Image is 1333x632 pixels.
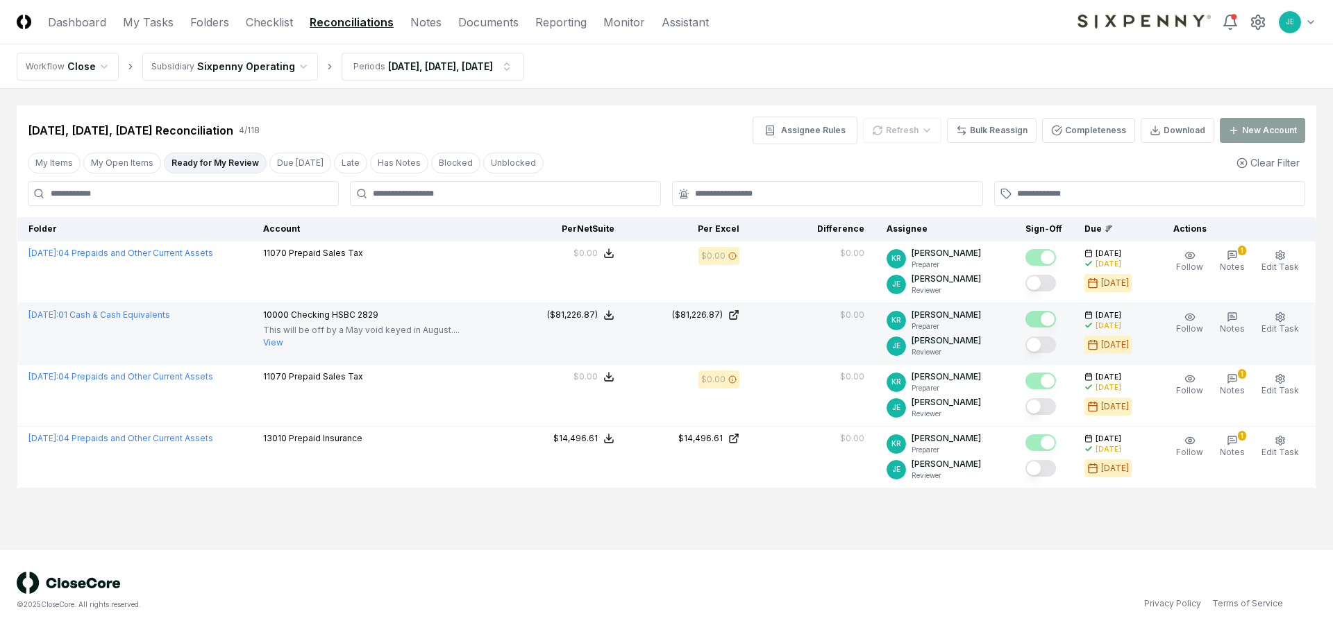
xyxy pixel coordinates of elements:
[840,247,864,259] div: $0.00
[1162,223,1305,235] div: Actions
[289,248,363,258] span: Prepaid Sales Tax
[891,315,901,325] span: KR
[1238,431,1246,441] div: 1
[1217,370,1248,400] button: 1Notes
[553,432,614,445] button: $14,496.61
[28,248,58,258] span: [DATE] :
[17,15,31,29] img: Logo
[1238,369,1246,379] div: 1
[912,458,981,470] p: [PERSON_NAME]
[840,309,864,321] div: $0.00
[1025,434,1056,451] button: Mark complete
[151,60,194,73] div: Subsidiary
[310,14,394,31] a: Reconciliations
[1217,247,1248,276] button: 1Notes
[353,60,385,73] div: Periods
[17,53,524,80] nav: breadcrumb
[1176,262,1203,272] span: Follow
[1014,217,1073,241] th: Sign-Off
[246,14,293,31] a: Checklist
[912,432,981,445] p: [PERSON_NAME]
[263,324,460,336] p: This will be off by a May void keyed in August....
[1101,277,1129,289] div: [DATE]
[1217,432,1248,461] button: 1Notes
[840,432,864,445] div: $0.00
[626,217,751,241] th: Per Excel
[912,370,981,383] p: [PERSON_NAME]
[342,53,524,80] button: Periods[DATE], [DATE], [DATE]
[912,409,981,419] p: Reviewer
[1144,597,1201,610] a: Privacy Policy
[1025,460,1056,477] button: Mark complete
[662,14,709,31] a: Assistant
[1259,247,1302,276] button: Edit Task
[1286,17,1294,27] span: JE
[1220,262,1245,272] span: Notes
[239,124,260,137] div: 4 / 118
[892,279,900,289] span: JE
[753,117,857,144] button: Assignee Rules
[483,153,544,173] button: Unblocked
[1220,323,1245,334] span: Notes
[28,153,81,173] button: My Items
[190,14,229,31] a: Folders
[1025,311,1056,327] button: Mark complete
[637,309,739,321] a: ($81,226.87)
[535,14,587,31] a: Reporting
[891,438,901,449] span: KR
[1217,309,1248,338] button: Notes
[1096,444,1121,454] div: [DATE]
[875,217,1014,241] th: Assignee
[553,432,598,445] div: $14,496.61
[410,14,442,31] a: Notes
[1176,385,1203,395] span: Follow
[17,217,253,241] th: Folder
[28,309,58,320] span: [DATE] :
[603,14,645,31] a: Monitor
[573,247,614,259] button: $0.00
[1101,400,1129,413] div: [DATE]
[1096,372,1121,382] span: [DATE]
[263,371,287,382] span: 11070
[289,433,362,443] span: Prepaid Insurance
[263,223,489,235] div: Account
[1096,259,1121,269] div: [DATE]
[573,370,614,383] button: $0.00
[263,336,283,349] button: View
[1259,370,1302,400] button: Edit Task
[291,309,378,320] span: Checking HSBC 2829
[1096,382,1121,393] div: [DATE]
[164,153,267,173] button: Ready for My Review
[1173,432,1206,461] button: Follow
[28,371,213,382] a: [DATE]:04 Prepaids and Other Current Assets
[28,433,213,443] a: [DATE]:04 Prepaids and Other Current Assets
[701,250,726,262] div: $0.00
[1096,434,1121,444] span: [DATE]
[547,309,598,321] div: ($81,226.87)
[573,370,598,383] div: $0.00
[334,153,367,173] button: Late
[1173,247,1206,276] button: Follow
[1096,321,1121,331] div: [DATE]
[573,247,598,259] div: $0.00
[912,445,981,455] p: Preparer
[28,309,170,320] a: [DATE]:01 Cash & Cash Equivalents
[1101,339,1129,351] div: [DATE]
[263,309,289,320] span: 10000
[912,321,981,332] p: Preparer
[1025,275,1056,291] button: Mark complete
[891,377,901,387] span: KR
[263,433,287,443] span: 13010
[912,334,981,347] p: [PERSON_NAME]
[1176,447,1203,457] span: Follow
[123,14,174,31] a: My Tasks
[26,60,65,73] div: Workflow
[28,122,233,139] div: [DATE], [DATE], [DATE] Reconciliation
[501,217,626,241] th: Per NetSuite
[1212,597,1283,610] a: Terms of Service
[892,341,900,351] span: JE
[1096,310,1121,321] span: [DATE]
[431,153,480,173] button: Blocked
[458,14,519,31] a: Documents
[1220,447,1245,457] span: Notes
